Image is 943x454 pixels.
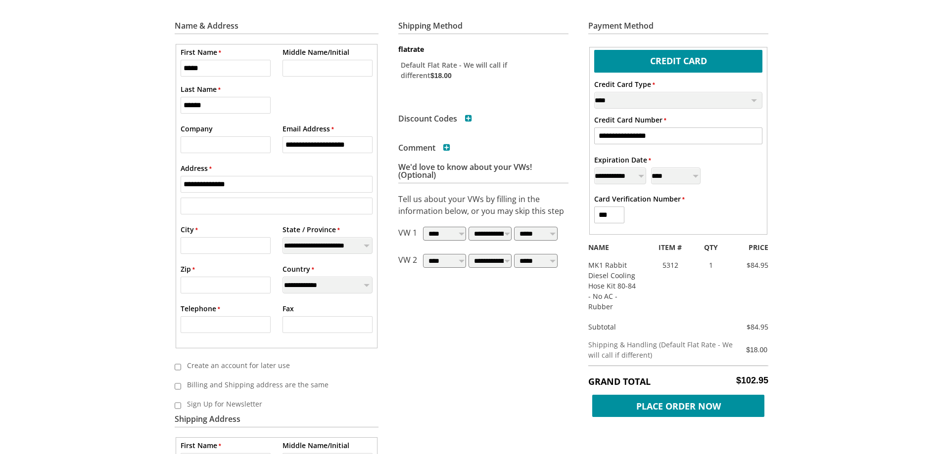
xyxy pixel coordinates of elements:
label: First Name [181,47,221,57]
span: $18.00 [430,72,452,80]
label: Company [181,124,213,134]
h3: Comment [398,144,450,152]
h5: Grand Total [588,375,768,387]
span: $18.00 [746,346,767,354]
label: First Name [181,440,221,451]
p: VW 1 [398,227,417,244]
label: Create an account for later use [181,357,365,373]
label: Credit Card [594,50,763,70]
div: ITEM # [646,242,695,252]
h3: We'd love to know about your VWs! (Optional) [398,163,568,183]
label: Last Name [181,84,221,94]
label: Default Flat Rate - We will call if different [398,57,549,83]
label: Sign Up for Newsletter [181,396,365,412]
label: State / Province [283,224,340,235]
label: Middle Name/Initial [283,47,349,57]
label: Middle Name/Initial [283,440,349,451]
div: MK1 Rabbit Diesel Cooling Hose Kit 80-84 - No AC - Rubber [581,260,646,312]
label: Card Verification Number [594,194,685,204]
p: VW 2 [398,254,417,271]
p: Tell us about your VWs by filling in the information below, or you may skip this step [398,193,568,217]
div: $84.95 [737,322,768,332]
label: Credit Card Number [594,115,666,125]
td: Shipping & Handling (Default Flat Rate - We will call if different) [588,334,741,366]
div: 5312 [646,260,695,270]
label: City [181,224,198,235]
label: Country [283,264,314,274]
div: $84.95 [727,260,776,270]
h3: Shipping Method [398,22,568,34]
label: Billing and Shipping address are the same [181,376,365,393]
div: QTY [695,242,727,252]
div: Subtotal [581,322,737,332]
div: NAME [581,242,646,252]
div: PRICE [727,242,776,252]
label: Email Address [283,124,334,134]
span: Place Order Now [592,395,764,417]
h3: Discount Codes [398,115,472,123]
h3: Name & Address [175,22,378,34]
label: Credit Card Type [594,79,655,89]
label: Expiration Date [594,155,651,165]
div: 1 [695,260,727,270]
label: Zip [181,264,195,274]
dt: flatrate [398,44,568,54]
h3: Payment Method [588,22,768,34]
span: $102.95 [736,375,768,386]
label: Address [181,163,212,173]
label: Fax [283,303,294,314]
button: Place Order Now [588,392,768,414]
label: Telephone [181,303,220,314]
